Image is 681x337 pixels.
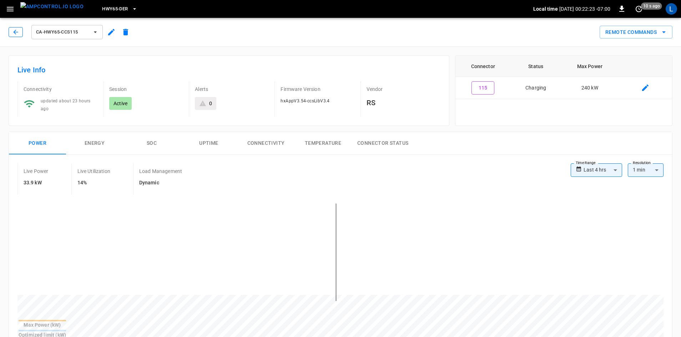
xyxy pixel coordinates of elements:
[237,132,294,155] button: Connectivity
[666,3,677,15] div: profile-icon
[99,2,140,16] button: HWY65-DER
[102,5,128,13] span: HWY65-DER
[561,56,619,77] th: Max Power
[9,132,66,155] button: Power
[641,2,662,10] span: 10 s ago
[109,86,183,93] p: Session
[281,86,354,93] p: Firmware Version
[633,160,651,166] label: Resolution
[113,100,127,107] p: Active
[180,132,237,155] button: Uptime
[31,25,103,39] button: ca-hwy65-ccs115
[139,179,182,187] h6: Dynamic
[209,100,212,107] div: 0
[600,26,672,39] div: remote commands options
[77,179,110,187] h6: 14%
[584,163,622,177] div: Last 4 hrs
[281,98,329,103] span: hxAppV3.54-ccsLibV3.4
[561,77,619,99] td: 240 kW
[77,168,110,175] p: Live Utilization
[139,168,182,175] p: Load Management
[511,77,561,99] td: Charging
[195,86,269,93] p: Alerts
[559,5,610,12] p: [DATE] 00:22:23 -07:00
[20,2,84,11] img: ampcontrol.io logo
[367,97,440,108] h6: RS
[123,132,180,155] button: SOC
[41,98,91,111] span: updated about 23 hours ago
[17,64,440,76] h6: Live Info
[455,56,511,77] th: Connector
[294,132,352,155] button: Temperature
[24,86,97,93] p: Connectivity
[36,28,89,36] span: ca-hwy65-ccs115
[471,81,494,95] button: 115
[367,86,440,93] p: Vendor
[628,163,664,177] div: 1 min
[24,179,49,187] h6: 33.9 kW
[576,160,596,166] label: Time Range
[24,168,49,175] p: Live Power
[66,132,123,155] button: Energy
[455,56,672,99] table: connector table
[511,56,561,77] th: Status
[600,26,672,39] button: Remote Commands
[352,132,414,155] button: Connector Status
[633,3,645,15] button: set refresh interval
[533,5,558,12] p: Local time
